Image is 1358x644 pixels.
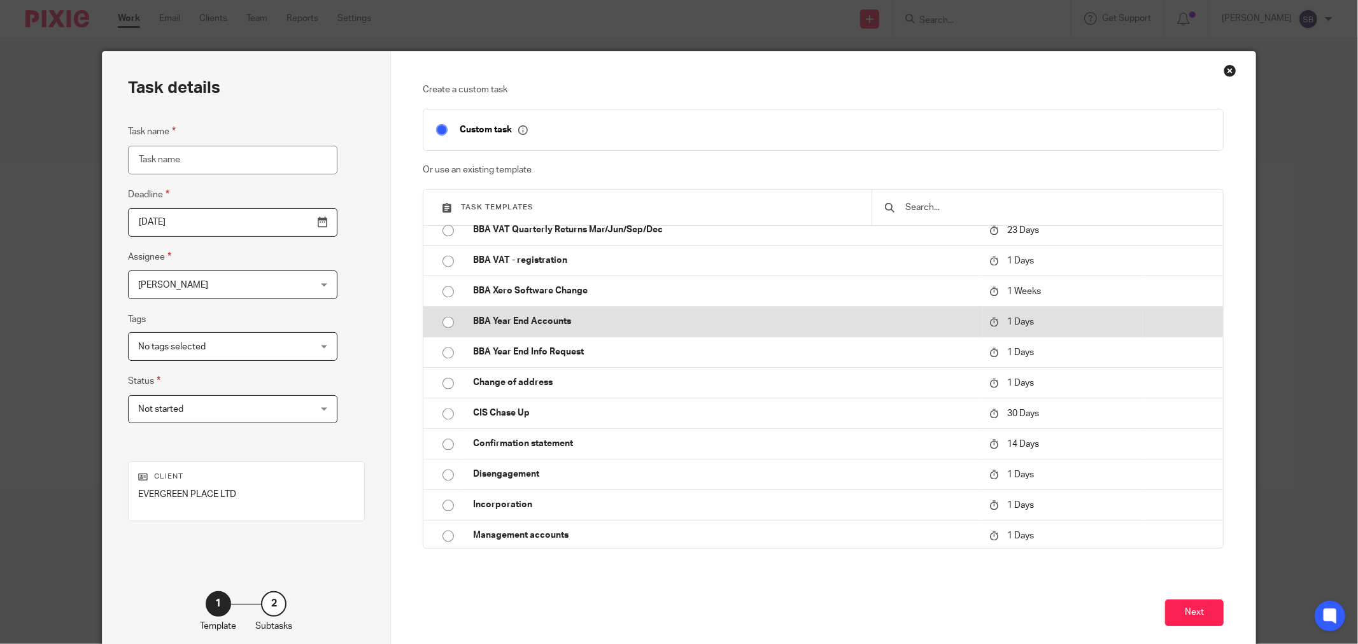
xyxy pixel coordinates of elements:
p: Template [200,620,236,633]
span: 1 Days [1007,470,1034,479]
label: Task name [128,124,176,139]
input: Search... [904,200,1210,214]
p: Or use an existing template [423,164,1224,176]
p: BBA Xero Software Change [473,284,977,297]
p: Change of address [473,376,977,389]
p: Create a custom task [423,83,1224,96]
p: BBA VAT - registration [473,254,977,267]
div: 1 [206,591,231,617]
span: 1 Days [1007,256,1034,265]
p: BBA Year End Accounts [473,315,977,328]
span: 1 Days [1007,378,1034,387]
h2: Task details [128,77,220,99]
label: Assignee [128,249,171,264]
p: BBA VAT Quarterly Returns Mar/Jun/Sep/Dec [473,223,977,236]
span: 23 Days [1007,225,1039,234]
div: Close this dialog window [1224,64,1236,77]
p: Confirmation statement [473,437,977,450]
label: Deadline [128,187,169,202]
input: Pick a date [128,208,337,237]
span: 14 Days [1007,439,1039,448]
label: Tags [128,313,146,326]
p: Management accounts [473,529,977,542]
span: 30 Days [1007,409,1039,417]
span: 1 Days [1007,317,1034,326]
p: BBA Year End Info Request [473,346,977,358]
label: Status [128,374,160,388]
span: Not started [138,405,183,414]
p: Client [138,472,355,482]
p: CIS Chase Up [473,407,977,419]
span: [PERSON_NAME] [138,281,208,290]
p: EVERGREEN PLACE LTD [138,488,355,501]
p: Incorporation [473,498,977,511]
span: No tags selected [138,342,206,351]
span: 1 Days [1007,500,1034,509]
button: Next [1165,599,1224,627]
span: 1 Days [1007,347,1034,356]
p: Subtasks [255,620,292,633]
input: Task name [128,146,337,174]
span: Task templates [461,204,534,211]
div: 2 [261,591,286,617]
p: Custom task [460,124,528,136]
p: Disengagement [473,468,977,480]
span: 1 Weeks [1007,286,1041,295]
span: 1 Days [1007,531,1034,540]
